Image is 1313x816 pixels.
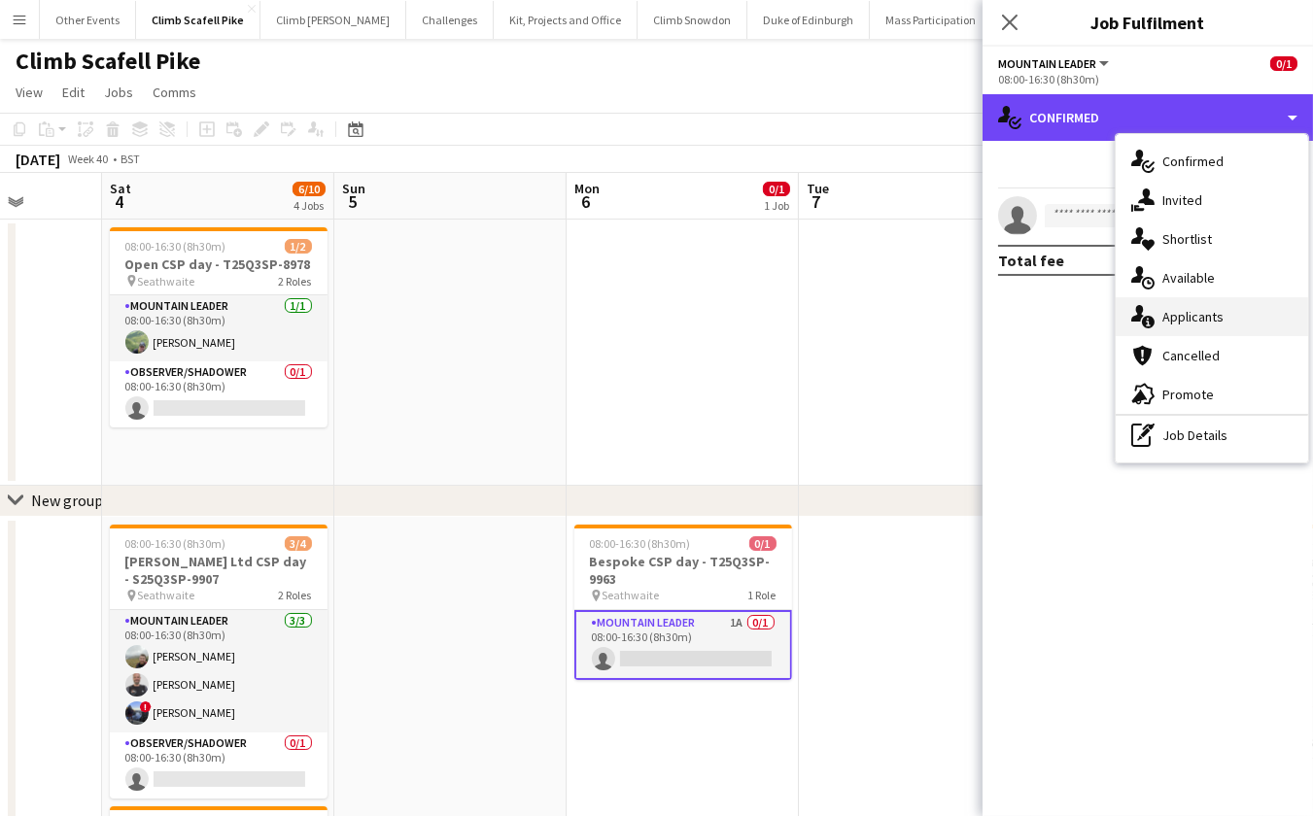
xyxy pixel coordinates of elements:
span: Invited [1162,191,1202,209]
span: 0/1 [763,182,790,196]
span: View [16,84,43,101]
button: Climb Scafell Pike [136,1,260,39]
span: 6 [571,190,600,213]
app-card-role: Mountain Leader3/308:00-16:30 (8h30m)[PERSON_NAME][PERSON_NAME]![PERSON_NAME] [110,610,328,732]
a: Jobs [96,80,141,105]
div: Job Details [1116,416,1308,455]
app-job-card: 08:00-16:30 (8h30m)1/2Open CSP day - T25Q3SP-8978 Seathwaite2 RolesMountain Leader1/108:00-16:30 ... [110,227,328,427]
h3: [PERSON_NAME] Ltd CSP day - S25Q3SP-9907 [110,553,328,588]
span: Shortlist [1162,230,1212,248]
span: Sun [342,180,365,197]
span: 5 [339,190,365,213]
span: Cancelled [1162,347,1220,364]
span: Edit [62,84,85,101]
div: Confirmed [983,94,1313,141]
button: Kit, Projects and Office [494,1,638,39]
span: 0/1 [749,536,777,551]
app-card-role: Mountain Leader1/108:00-16:30 (8h30m)[PERSON_NAME] [110,295,328,361]
button: Other Events [40,1,136,39]
a: Edit [54,80,92,105]
span: Confirmed [1162,153,1224,170]
div: 1 Job [764,198,789,213]
span: Applicants [1162,308,1224,325]
span: Seathwaite [138,274,195,289]
app-card-role: Observer/Shadower0/108:00-16:30 (8h30m) [110,732,328,799]
button: Challenges [406,1,494,39]
div: New group [31,491,103,510]
span: 7 [804,190,829,213]
app-card-role: Observer/Shadower0/108:00-16:30 (8h30m) [110,361,328,427]
div: 4 Jobs [294,198,325,213]
button: Mass Participation [870,1,992,39]
div: Total fee [998,251,1064,270]
app-job-card: 08:00-16:30 (8h30m)0/1Bespoke CSP day - T25Q3SP-9963 Seathwaite1 RoleMountain Leader1A0/108:00-16... [574,525,792,680]
span: Seathwaite [603,588,660,602]
span: Promote [1162,386,1214,403]
a: Comms [145,80,204,105]
span: Mon [574,180,600,197]
h1: Climb Scafell Pike [16,47,200,76]
h3: Job Fulfilment [983,10,1313,35]
span: 08:00-16:30 (8h30m) [125,536,226,551]
span: Week 40 [64,152,113,166]
span: Tue [807,180,829,197]
span: 2 Roles [279,274,312,289]
span: Jobs [104,84,133,101]
div: 08:00-16:30 (8h30m) [998,72,1297,86]
span: 1/2 [285,239,312,254]
span: 4 [107,190,131,213]
button: Mountain Leader [998,56,1112,71]
button: Duke of Edinburgh [747,1,870,39]
a: View [8,80,51,105]
button: Climb [PERSON_NAME] [260,1,406,39]
span: Sat [110,180,131,197]
div: BST [121,152,140,166]
span: 6/10 [293,182,326,196]
span: 08:00-16:30 (8h30m) [125,239,226,254]
span: 1 Role [748,588,777,602]
span: 0/1 [1270,56,1297,71]
button: Climb Snowdon [638,1,747,39]
span: Comms [153,84,196,101]
app-job-card: 08:00-16:30 (8h30m)3/4[PERSON_NAME] Ltd CSP day - S25Q3SP-9907 Seathwaite2 RolesMountain Leader3/... [110,525,328,799]
span: 08:00-16:30 (8h30m) [590,536,691,551]
span: 2 Roles [279,588,312,602]
span: 3/4 [285,536,312,551]
app-card-role: Mountain Leader1A0/108:00-16:30 (8h30m) [574,610,792,680]
h3: Bespoke CSP day - T25Q3SP-9963 [574,553,792,588]
h3: Open CSP day - T25Q3SP-8978 [110,255,328,273]
div: [DATE] [16,150,60,169]
span: Mountain Leader [998,56,1096,71]
span: Available [1162,269,1215,287]
span: Seathwaite [138,588,195,602]
span: ! [140,701,152,713]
